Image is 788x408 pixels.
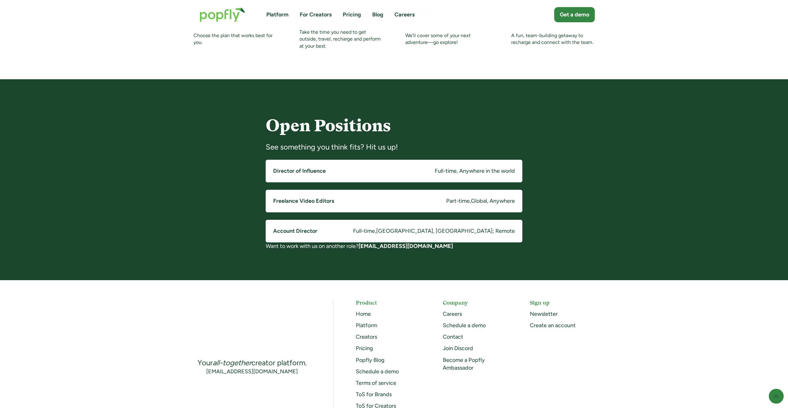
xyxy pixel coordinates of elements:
[194,1,251,28] a: home
[356,357,385,363] a: Popfly Blog
[266,160,522,182] a: Director of InfluenceFull-time, Anywhere in the world
[198,358,307,368] div: Your creator platform.
[443,322,486,329] a: Schedule a demo
[359,243,453,250] a: [EMAIL_ADDRESS][DOMAIN_NAME]
[530,310,558,317] a: Newsletter
[356,368,399,375] a: Schedule a demo
[560,11,589,19] div: Get a demo
[375,227,376,235] div: ,
[343,11,361,19] a: Pricing
[405,32,489,50] div: We’ll cover some of your next adventure—go explore!
[356,345,373,352] a: Pricing
[266,242,522,250] div: Want to work with us on another role?
[446,197,470,205] div: Part-time
[372,11,383,19] a: Blog
[356,391,392,398] a: ToS for Brands
[554,7,595,22] a: Get a demo
[376,227,515,235] div: [GEOGRAPHIC_DATA], [GEOGRAPHIC_DATA]; Remote
[356,310,371,317] a: Home
[356,322,377,329] a: Platform
[443,310,462,317] a: Careers
[356,333,377,340] a: Creators
[266,142,522,152] div: See something you think fits? Hit us up!
[470,197,471,205] div: ,
[356,380,396,386] a: Terms of service
[530,322,576,329] a: Create an account
[356,299,420,306] h5: Product
[266,220,522,242] a: Account DirectorFull-time,[GEOGRAPHIC_DATA], [GEOGRAPHIC_DATA]; Remote
[394,11,415,19] a: Careers
[266,116,522,135] h4: Open Positions
[299,29,383,50] div: Take the time you need to get outside, travel, recharge and perform at your best.
[273,227,317,235] h5: Account Director
[443,333,463,340] a: Contact
[273,197,334,205] h5: Freelance Video Editors
[266,11,289,19] a: Platform
[213,358,251,367] em: all-together
[300,11,332,19] a: For Creators
[194,32,277,50] div: Choose the plan that works best for you.
[443,345,473,352] a: Join Discord
[530,299,594,306] h5: Sign up
[273,167,326,175] h5: Director of Influence
[435,167,515,175] div: Full-time, Anywhere in the world
[206,368,298,375] a: [EMAIL_ADDRESS][DOMAIN_NAME]
[353,227,375,235] div: Full-time
[443,357,485,371] a: Become a Popfly Ambassador
[471,197,515,205] div: Global, Anywhere
[511,32,595,50] div: A fun, team-building getaway to recharge and connect with the team.
[266,190,522,212] a: Freelance Video EditorsPart-time,Global, Anywhere
[443,299,507,306] h5: Company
